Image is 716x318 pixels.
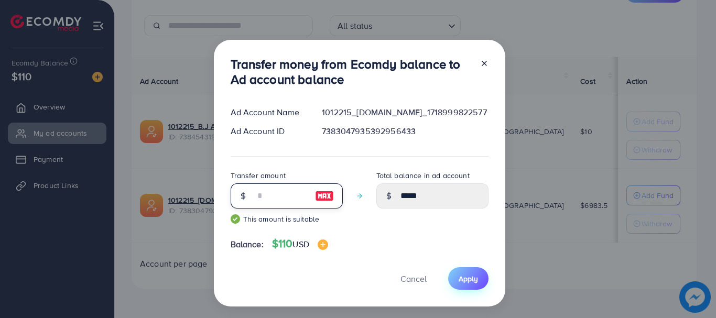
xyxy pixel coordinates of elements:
[387,267,440,290] button: Cancel
[231,214,343,224] small: This amount is suitable
[315,190,334,202] img: image
[231,214,240,224] img: guide
[231,238,264,250] span: Balance:
[376,170,470,181] label: Total balance in ad account
[222,125,314,137] div: Ad Account ID
[448,267,489,290] button: Apply
[272,237,328,250] h4: $110
[292,238,309,250] span: USD
[313,125,496,137] div: 7383047935392956433
[459,273,478,284] span: Apply
[318,239,328,250] img: image
[313,106,496,118] div: 1012215_[DOMAIN_NAME]_1718999822577
[222,106,314,118] div: Ad Account Name
[231,170,286,181] label: Transfer amount
[400,273,427,284] span: Cancel
[231,57,472,87] h3: Transfer money from Ecomdy balance to Ad account balance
